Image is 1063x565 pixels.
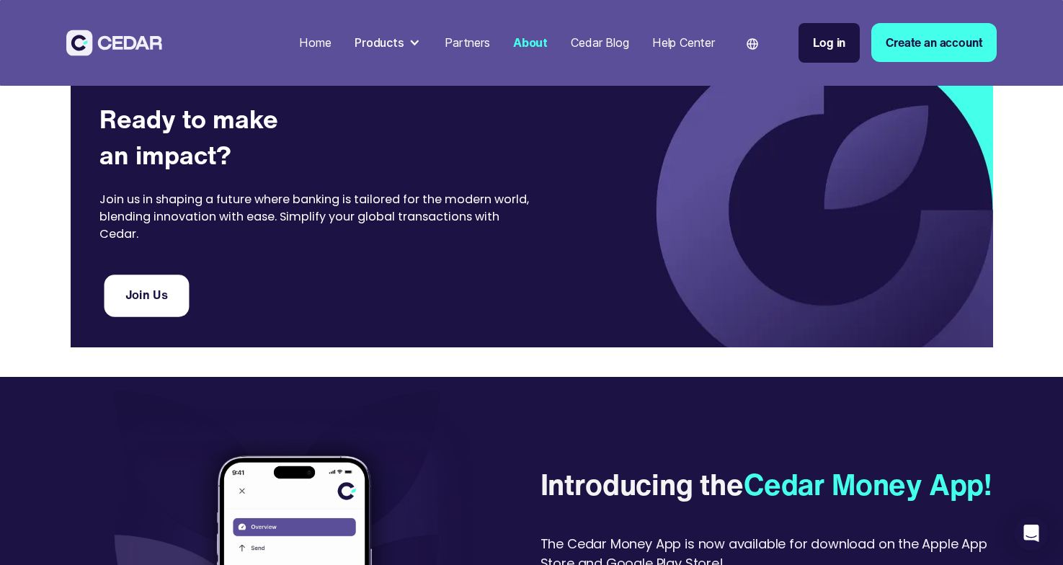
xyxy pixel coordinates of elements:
a: Cedar Blog [565,27,634,58]
div: Products [355,34,404,51]
a: Join Us [104,275,189,316]
a: About [507,27,553,58]
img: world icon [747,38,758,50]
a: Partners [439,27,496,58]
div: Home [299,34,331,51]
div: Cedar Blog [571,34,628,51]
span: Cedar Money App! [744,463,992,506]
a: Log in [799,23,860,62]
div: Open Intercom Messenger [1014,516,1049,551]
div: About [513,34,548,51]
a: Home [293,27,337,58]
h4: Ready to make an impact? [99,102,532,173]
div: Partners [445,34,490,51]
a: Create an account [871,23,997,62]
div: Products [349,28,427,57]
p: Join us in shaping a future where banking is tailored for the modern world, blending innovation w... [99,191,532,244]
div: Help Center [652,34,715,51]
div: Introducing the [541,464,992,505]
a: Help Center [646,27,721,58]
div: Log in [813,34,845,51]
